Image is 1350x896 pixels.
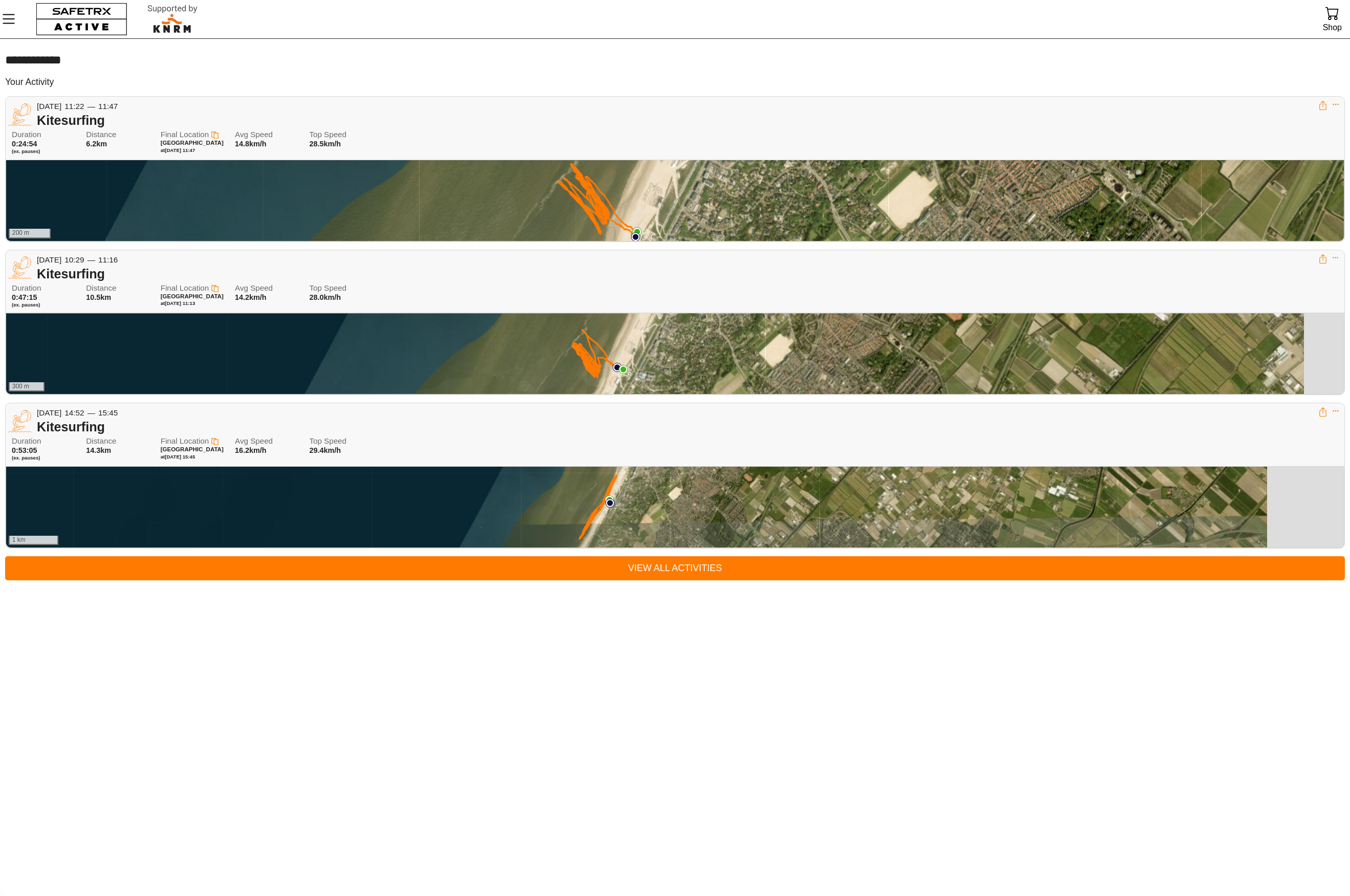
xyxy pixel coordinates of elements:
span: Final Location [161,436,209,445]
img: KITE_SURFING.svg [8,256,32,279]
span: Distance [86,284,151,293]
span: at [DATE] 15:45 [161,454,195,460]
span: 11:22 [64,102,84,111]
span: 6.2km [86,140,107,148]
span: 11:47 [98,102,118,111]
img: PathStart.svg [631,232,640,242]
span: Final Location [161,130,209,139]
span: (ex. pauses) [12,148,77,155]
span: 10.5km [86,293,111,301]
span: Avg Speed [235,437,300,446]
span: at [DATE] 11:47 [161,147,195,153]
div: Kitesurfing [37,419,1318,434]
span: 0:53:05 [12,446,37,454]
span: [GEOGRAPHIC_DATA] [161,140,224,146]
div: Kitesurfing [37,113,1318,128]
span: Top Speed [309,437,375,446]
span: 15:45 [98,408,118,417]
span: — [88,102,95,111]
img: PathEnd.svg [619,365,628,374]
span: [DATE] [37,255,61,264]
span: (ex. pauses) [12,455,77,461]
span: — [88,408,95,417]
div: Shop [1323,20,1342,34]
span: Final Location [161,283,209,292]
span: 14.3km [86,446,111,454]
span: 14.2km/h [235,293,267,301]
span: Top Speed [309,284,375,293]
a: View All Activities [5,556,1345,580]
img: KITE_SURFING.svg [8,409,32,433]
h5: Your Activity [5,76,54,88]
span: 11:16 [98,255,118,264]
div: 300 m [9,382,45,391]
span: 29.4km/h [309,446,341,454]
span: Duration [12,284,77,293]
span: 16.2km/h [235,446,267,454]
span: 14:52 [64,408,84,417]
span: Distance [86,130,151,139]
span: 28.5km/h [309,140,341,148]
button: Expand [1332,407,1339,414]
span: [GEOGRAPHIC_DATA] [161,446,224,452]
img: PathEnd.svg [605,495,614,505]
span: Distance [86,437,151,446]
div: 1 km [9,536,58,545]
div: 200 m [9,229,51,238]
div: Kitesurfing [37,266,1318,281]
span: 0:47:15 [12,293,37,301]
span: 28.0km/h [309,293,341,301]
img: PathStart.svg [605,498,615,508]
span: Avg Speed [235,130,300,139]
img: PathStart.svg [613,363,622,372]
span: View All Activities [13,560,1337,576]
img: KITE_SURFING.svg [8,103,32,126]
span: Avg Speed [235,284,300,293]
span: [GEOGRAPHIC_DATA] [161,293,224,299]
span: 10:29 [64,255,84,264]
span: Duration [12,437,77,446]
img: RescueLogo.svg [136,3,209,36]
span: 14.8km/h [235,140,267,148]
span: — [88,255,95,264]
span: [DATE] [37,102,61,111]
span: at [DATE] 11:13 [161,300,195,306]
button: Expand [1332,254,1339,261]
span: (ex. pauses) [12,302,77,308]
span: Duration [12,130,77,139]
img: PathEnd.svg [633,227,642,236]
span: [DATE] [37,408,61,417]
span: Top Speed [309,130,375,139]
button: Expand [1332,101,1339,108]
span: 0:24:54 [12,140,37,148]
